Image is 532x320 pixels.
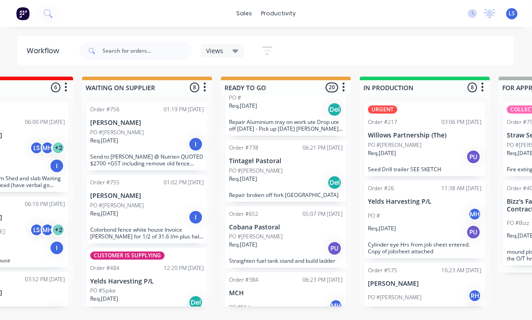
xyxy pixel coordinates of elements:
p: Cylinder eye Hrs from job sheet entered. Copy of jobsheet attached [368,241,482,255]
div: 12:20 PM [DATE] [164,264,204,272]
p: MCH [229,289,343,297]
div: MH [330,299,343,312]
p: Send to [PERSON_NAME] @ Nutrien QUOTED $2700 +GST including remove old fence (Colorbond fence Whi... [91,153,204,167]
div: 03:52 PM [DATE] [25,275,65,283]
div: 11:38 AM [DATE] [442,184,482,192]
div: Order #75501:02 PM [DATE][PERSON_NAME]PO #[PERSON_NAME]Req.[DATE]IColorbond fence white house Inv... [87,175,208,243]
p: PO #Mal [229,303,250,311]
p: Yelds Harvesting P/L [368,198,482,206]
div: Order #755 [91,178,120,187]
div: URGENT [368,105,398,114]
div: 06:10 PM [DATE] [25,200,65,208]
div: LS [30,141,44,155]
div: PU [467,150,481,164]
div: PU [467,225,481,239]
div: Order #484 [91,264,120,272]
div: Order #652 [229,210,259,218]
div: CUSTOMER IS SUPPLYING [91,251,165,260]
div: 03:06 PM [DATE] [442,118,482,126]
p: Repair broken off fork [GEOGRAPHIC_DATA] [229,192,343,198]
p: PO #[PERSON_NAME] [229,233,283,241]
p: Req. [DATE] [91,295,119,303]
div: Order #26 [368,184,394,192]
div: + 2 [52,223,65,237]
p: PO # [229,94,242,102]
div: + 2 [52,141,65,155]
input: Search for orders... [103,42,192,60]
p: Tintagel Pastoral [229,157,343,165]
div: Workflow [27,46,64,56]
p: PO #[PERSON_NAME] [91,128,144,137]
div: PU [328,241,342,256]
span: Views [206,46,224,55]
div: Order #384 [229,276,259,284]
p: Yelds Harvesting P/L [91,278,204,285]
div: 01:02 PM [DATE] [164,178,204,187]
p: PO #[PERSON_NAME] [368,141,422,149]
div: Order #75601:19 PM [DATE][PERSON_NAME]PO #[PERSON_NAME]Req.[DATE]ISend to [PERSON_NAME] @ Nutrien... [87,102,208,170]
p: Colorbond fence white house Invoice [PERSON_NAME] for 1/2 of 31.6 l/m plus half of earthworks and... [91,226,204,240]
div: URGENTOrder #21703:06 PM [DATE]Willows Partnership (The)PO #[PERSON_NAME]Req.[DATE]PUSeed Drill t... [365,102,486,176]
p: [PERSON_NAME] [91,119,204,127]
div: I [189,137,203,151]
div: Order #65205:07 PM [DATE]Cobana PastoralPO #[PERSON_NAME]Req.[DATE]PUStraighten fuel tank stand a... [226,206,347,268]
p: PO #Spike [91,287,116,295]
div: Order #756 [91,105,120,114]
div: MH [41,141,55,155]
div: Order #575 [368,266,398,274]
p: Repair Aluminium tray on work ute Drop ute off [DATE] - Pick up [DATE] [PERSON_NAME] will discuss... [229,119,343,132]
p: Cobana Pastoral [229,224,343,231]
div: Order #738 [229,144,259,152]
p: Straighten fuel tank stand and build ladder [229,257,343,264]
p: Req. [DATE] [229,241,257,249]
div: Order #217 [368,118,398,126]
div: 05:07 PM [DATE] [303,210,343,218]
p: Req. [DATE] [229,175,257,183]
p: PO # [368,212,381,220]
div: Order #73806:21 PM [DATE]Tintagel PastoralPO #[PERSON_NAME]Req.[DATE]DelRepair broken off fork [G... [226,140,347,202]
p: Req. [DATE] [368,149,396,157]
div: I [50,241,64,255]
p: PO #Bizz [507,219,530,227]
p: Seed Drill trailer SEE SKETCH [368,166,482,173]
div: Del [328,102,342,117]
img: Factory [16,7,30,20]
div: Order #2611:38 AM [DATE]Yelds Harvesting P/LPO #MHReq.[DATE]PUCylinder eye Hrs from job sheet ent... [365,181,486,258]
p: Req. [DATE] [229,102,257,110]
div: MH [41,223,55,237]
p: [PERSON_NAME] [368,280,482,288]
p: Req. [DATE] [368,224,396,233]
p: PO #[PERSON_NAME] [368,293,422,302]
div: sales [232,7,257,20]
p: Req. [DATE] [91,210,119,218]
p: PO #[PERSON_NAME] [229,167,283,175]
p: Willows Partnership (The) [368,132,482,139]
div: 10:23 AM [DATE] [442,266,482,274]
div: Del [328,175,342,190]
div: MH [468,207,482,221]
div: productivity [257,7,300,20]
div: 06:21 PM [DATE] [303,144,343,152]
div: I [189,210,203,224]
div: LS [30,223,44,237]
div: 06:23 PM [DATE] [303,276,343,284]
p: [PERSON_NAME] [91,192,204,200]
div: I [50,159,64,173]
div: PO #Req.[DATE]DelRepair Aluminium tray on work ute Drop ute off [DATE] - Pick up [DATE] [PERSON_N... [226,67,347,136]
p: PO #[PERSON_NAME] [91,201,144,210]
div: 06:00 PM [DATE] [25,118,65,126]
span: LS [509,9,515,18]
p: Req. [DATE] [91,137,119,145]
div: 01:19 PM [DATE] [164,105,204,114]
div: RH [468,289,482,302]
p: Req. [DATE] [368,306,396,314]
div: Del [189,295,203,310]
